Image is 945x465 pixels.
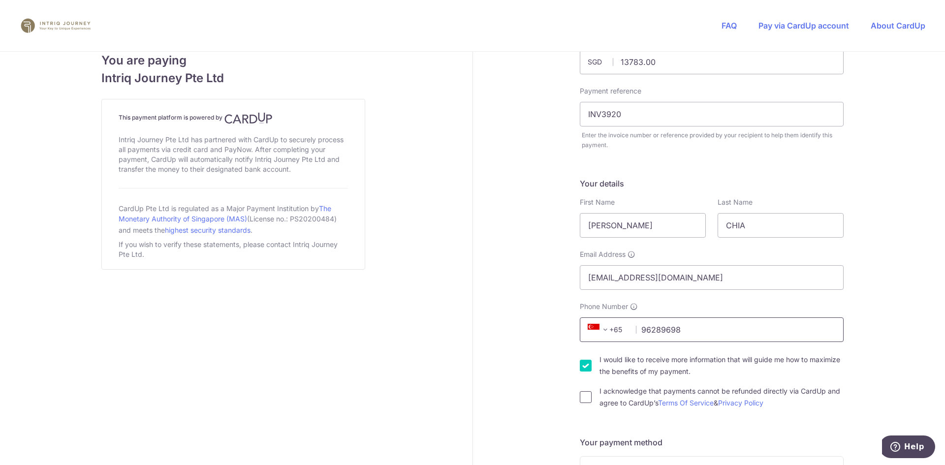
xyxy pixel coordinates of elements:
span: Intriq Journey Pte Ltd [101,69,365,87]
label: First Name [580,197,615,207]
a: FAQ [722,21,737,31]
label: Payment reference [580,86,641,96]
input: Payment amount [580,50,844,74]
input: Last name [718,213,844,238]
span: Email Address [580,249,626,259]
img: CardUp [224,112,273,124]
div: CardUp Pte Ltd is regulated as a Major Payment Institution by (License no.: PS20200484) and meets... [119,200,348,238]
h4: This payment platform is powered by [119,112,348,124]
a: Privacy Policy [718,399,763,407]
a: About CardUp [871,21,925,31]
span: Phone Number [580,302,628,311]
div: Enter the invoice number or reference provided by your recipient to help them identify this payment. [582,130,844,150]
label: I would like to receive more information that will guide me how to maximize the benefits of my pa... [599,354,844,377]
span: +65 [588,324,611,336]
span: SGD [588,57,613,67]
div: Intriq Journey Pte Ltd has partnered with CardUp to securely process all payments via credit card... [119,133,348,176]
a: Pay via CardUp account [758,21,849,31]
label: I acknowledge that payments cannot be refunded directly via CardUp and agree to CardUp’s & [599,385,844,409]
span: +65 [585,324,629,336]
label: Last Name [718,197,753,207]
div: If you wish to verify these statements, please contact Intriq Journey Pte Ltd. [119,238,348,261]
h5: Your payment method [580,436,844,448]
input: Email address [580,265,844,290]
h5: Your details [580,178,844,189]
a: Terms Of Service [658,399,714,407]
input: First name [580,213,706,238]
a: highest security standards [165,226,251,234]
iframe: Opens a widget where you can find more information [882,435,935,460]
span: You are paying [101,52,365,69]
